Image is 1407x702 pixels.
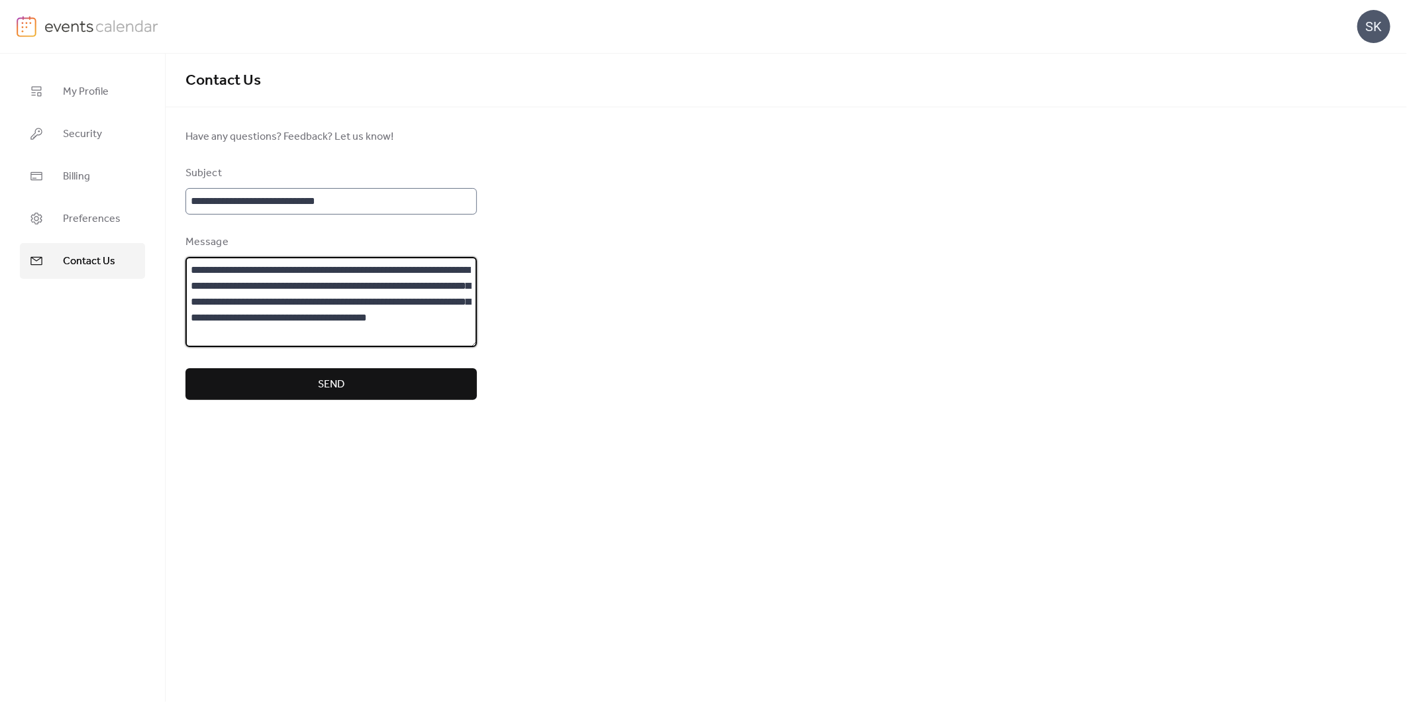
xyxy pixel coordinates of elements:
a: My Profile [20,74,145,109]
a: Contact Us [20,243,145,279]
span: Contact Us [185,66,261,95]
span: Contact Us [63,254,115,270]
span: Preferences [63,211,121,227]
div: SK [1357,10,1390,43]
div: Subject [185,166,474,181]
a: Security [20,116,145,152]
button: Send [185,368,477,400]
span: Have any questions? Feedback? Let us know! [185,129,477,145]
span: Billing [63,169,90,185]
img: logo [17,16,36,37]
div: Message [185,234,474,250]
a: Preferences [20,201,145,236]
span: My Profile [63,84,109,100]
span: Security [63,126,102,142]
a: Billing [20,158,145,194]
span: Send [318,377,344,393]
img: logo-type [44,16,159,36]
